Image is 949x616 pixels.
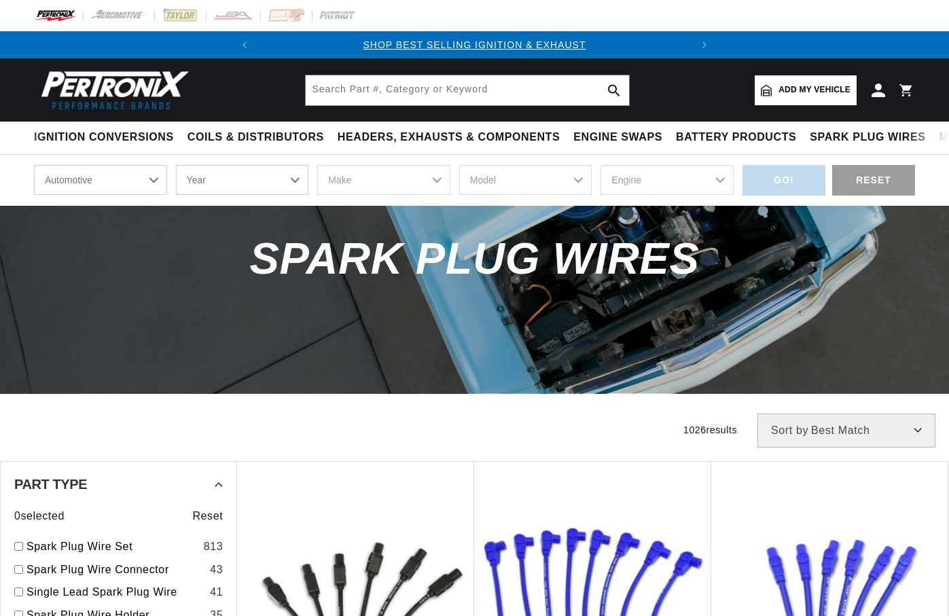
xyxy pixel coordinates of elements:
select: Ride Type [34,165,167,195]
img: Pertronix [34,67,190,113]
span: Reset [192,507,223,525]
div: 1 of 2 [258,37,690,52]
summary: Battery Products [669,122,803,153]
span: Part Type [14,477,87,491]
span: 0 selected [14,507,65,525]
div: 43 [210,561,223,579]
span: Spark Plug Wires [249,234,699,283]
span: Spark Plug Wires [810,130,925,145]
div: Announcement [258,37,690,52]
span: Sort by [771,425,808,436]
select: Model [459,165,592,195]
div: 813 [204,538,223,556]
span: 1026 results [683,424,737,435]
select: Sort by [757,414,935,448]
span: Add my vehicle [778,84,850,96]
span: Engine Swaps [573,130,662,145]
span: Ignition Conversions [34,130,174,145]
span: Headers, Exhausts & Components [338,130,560,145]
select: Year [176,165,309,195]
select: Engine [601,165,734,195]
div: 41 [210,583,223,601]
button: Translation missing: en.sections.announcements.next_announcement [691,31,718,58]
button: Translation missing: en.sections.announcements.previous_announcement [231,31,258,58]
input: Search Part #, Category or Keyword [306,75,629,105]
summary: Spark Plug Wires [803,122,932,153]
a: Spark Plug Wire Set [26,538,198,556]
span: Battery Products [676,130,796,145]
span: Coils & Distributors [187,130,324,145]
a: SHOP BEST SELLING IGNITION & EXHAUST [363,39,586,50]
summary: Ignition Conversions [34,122,181,153]
button: search button [599,75,629,105]
div: RESET [832,165,915,196]
summary: Headers, Exhausts & Components [331,122,567,153]
a: Single Lead Spark Plug Wire [26,583,204,601]
summary: Coils & Distributors [181,122,331,153]
a: Add my vehicle [755,75,857,105]
summary: Engine Swaps [567,122,669,153]
a: Spark Plug Wire Connector [26,561,204,579]
select: Make [317,165,450,195]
